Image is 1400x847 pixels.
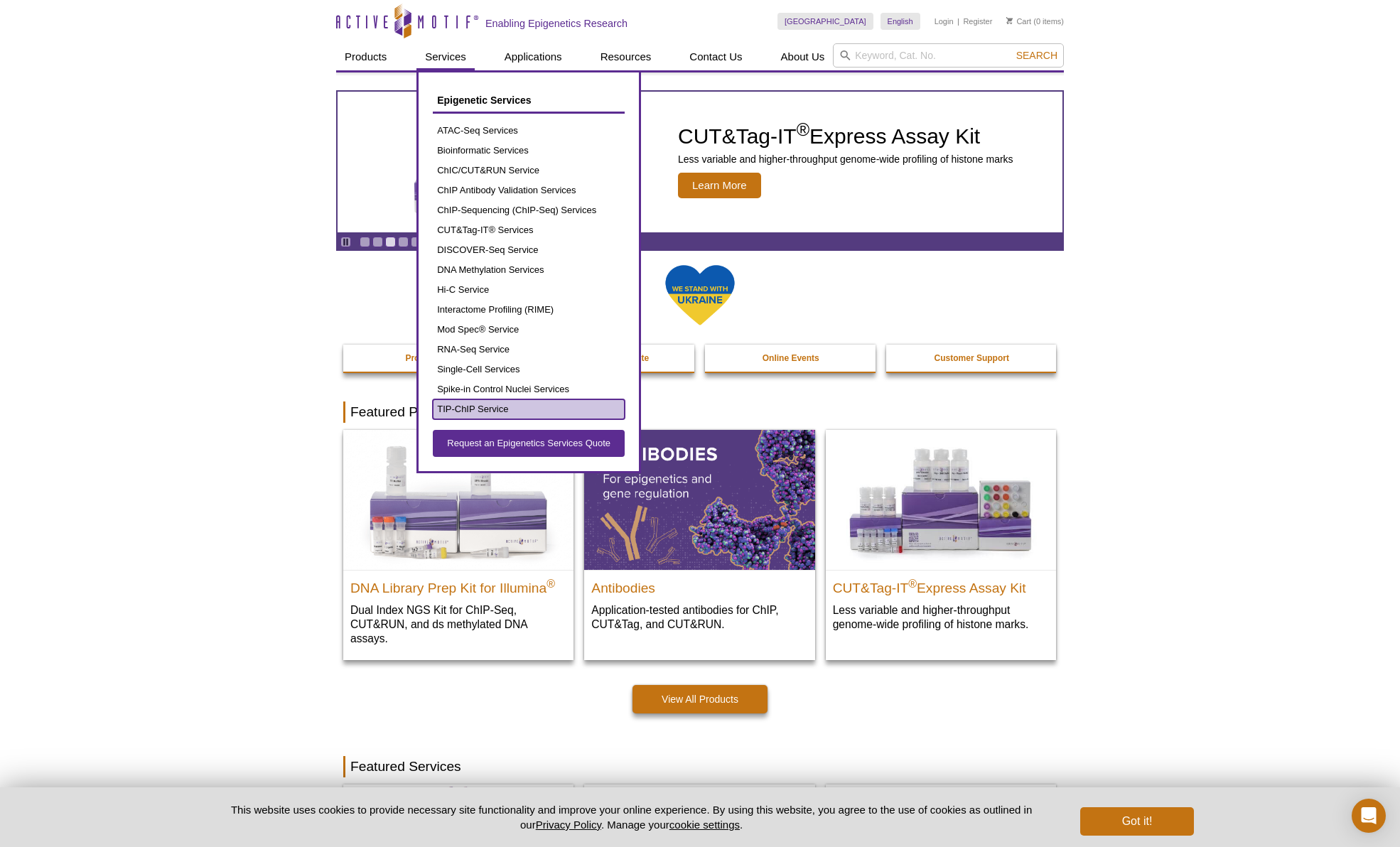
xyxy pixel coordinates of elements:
[592,43,660,70] a: Resources
[496,43,571,70] a: Applications
[826,430,1056,569] img: CUT&Tag-IT® Express Assay Kit
[536,819,601,831] a: Privacy Policy
[826,430,1056,645] a: CUT&Tag-IT® Express Assay Kit CUT&Tag-IT®Express Assay Kit Less variable and higher-throughput ge...
[433,200,625,220] a: ChIP-Sequencing (ChIP-Seq) Services
[705,345,877,372] a: Online Events
[833,603,1049,632] p: Less variable and higher-throughput genome-wide profiling of histone marks​.
[398,237,409,247] a: Go to slide 4
[678,173,761,198] span: Learn More
[664,264,736,327] img: We Stand With Ukraine
[678,153,1013,166] p: Less variable and higher-throughput genome-wide profiling of histone marks
[433,161,625,180] a: ChIC/CUT&RUN Service
[433,240,625,260] a: DISCOVER-Seq Service
[340,237,351,247] a: Toggle autoplay
[1016,50,1057,61] span: Search
[1012,49,1062,62] button: Search
[206,802,1057,832] p: This website uses cookies to provide necessary site functionality and improve your online experie...
[433,87,625,114] a: Epigenetic Services
[797,119,809,139] sup: ®
[338,92,1062,232] article: CUT&Tag-IT Express Assay Kit
[343,345,515,372] a: Promotions
[584,430,814,645] a: All Antibodies Antibodies Application-tested antibodies for ChIP, CUT&Tag, and CUT&RUN.
[1080,807,1194,836] button: Got it!
[372,237,383,247] a: Go to slide 2
[763,353,819,363] strong: Online Events
[1352,799,1386,833] div: Open Intercom Messenger
[343,430,574,569] img: DNA Library Prep Kit for Illumina
[772,43,834,70] a: About Us
[343,430,574,659] a: DNA Library Prep Kit for Illumina DNA Library Prep Kit for Illumina® Dual Index NGS Kit for ChIP-...
[433,280,625,300] a: Hi-C Service
[360,237,370,247] a: Go to slide 1
[433,260,625,280] a: DNA Methylation Services
[963,16,992,26] a: Register
[669,819,740,831] button: cookie settings
[433,121,625,141] a: ATAC-Seq Services
[908,577,917,589] sup: ®
[681,43,750,70] a: Contact Us
[833,43,1064,68] input: Keyword, Cat. No.
[1006,17,1013,24] img: Your Cart
[433,340,625,360] a: RNA-Seq Service
[437,95,531,106] span: Epigenetic Services
[411,237,421,247] a: Go to slide 5
[584,430,814,569] img: All Antibodies
[433,300,625,320] a: Interactome Profiling (RIME)
[632,685,768,713] a: View All Products
[385,237,396,247] a: Go to slide 3
[433,430,625,457] a: Request an Epigenetics Services Quote
[405,353,453,363] strong: Promotions
[416,43,475,70] a: Services
[343,401,1057,423] h2: Featured Products
[350,574,566,595] h2: DNA Library Prep Kit for Illumina
[336,43,395,70] a: Products
[678,126,1013,147] h2: CUT&Tag-IT Express Assay Kit
[881,13,920,30] a: English
[1006,13,1064,30] li: (0 items)
[433,379,625,399] a: Spike-in Control Nuclei Services
[591,603,807,632] p: Application-tested antibodies for ChIP, CUT&Tag, and CUT&RUN.
[957,13,959,30] li: |
[777,13,873,30] a: [GEOGRAPHIC_DATA]
[384,84,618,240] img: CUT&Tag-IT Express Assay Kit
[886,345,1058,372] a: Customer Support
[433,320,625,340] a: Mod Spec® Service
[591,574,807,595] h2: Antibodies
[433,180,625,200] a: ChIP Antibody Validation Services
[433,141,625,161] a: Bioinformatic Services
[935,353,1009,363] strong: Customer Support
[1006,16,1031,26] a: Cart
[433,360,625,379] a: Single-Cell Services
[343,756,1057,777] h2: Featured Services
[833,574,1049,595] h2: CUT&Tag-IT Express Assay Kit
[546,577,555,589] sup: ®
[338,92,1062,232] a: CUT&Tag-IT Express Assay Kit CUT&Tag-IT®Express Assay Kit Less variable and higher-throughput gen...
[485,17,628,30] h2: Enabling Epigenetics Research
[350,603,566,646] p: Dual Index NGS Kit for ChIP-Seq, CUT&RUN, and ds methylated DNA assays.
[433,220,625,240] a: CUT&Tag-IT® Services
[935,16,954,26] a: Login
[433,399,625,419] a: TIP-ChIP Service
